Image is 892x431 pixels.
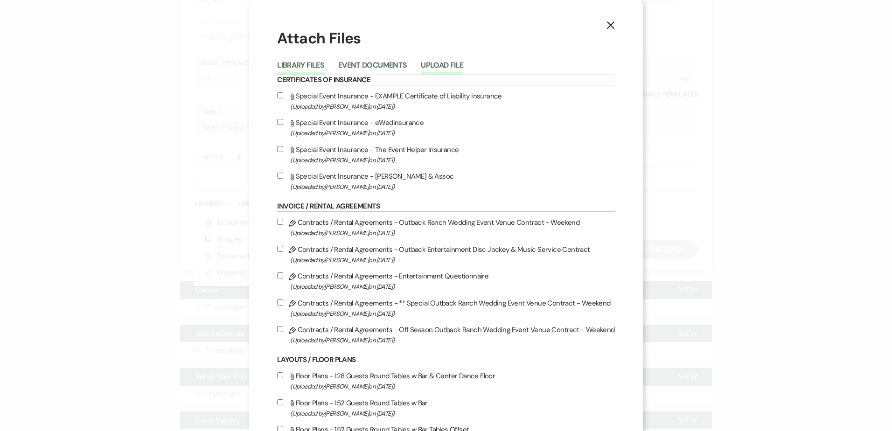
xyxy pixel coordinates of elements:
[338,62,407,75] button: Event Documents
[277,246,283,252] input: Contracts / Rental Agreements - Outback Entertainment Disc Jockey & Music Service Contract(Upload...
[290,408,614,419] span: (Uploaded by [PERSON_NAME] on [DATE] )
[277,117,614,139] label: Special Event Insurance - eWedinsurance
[277,243,614,265] label: Contracts / Rental Agreements - Outback Entertainment Disc Jockey & Music Service Contract
[277,202,614,212] h6: Invoice / Rental Agreements
[290,255,614,265] span: (Uploaded by [PERSON_NAME] on [DATE] )
[290,155,614,166] span: (Uploaded by [PERSON_NAME] on [DATE] )
[277,399,283,405] input: Floor Plans - 152 Guests Round Tables w Bar(Uploaded by[PERSON_NAME]on [DATE])
[290,381,614,392] span: (Uploaded by [PERSON_NAME] on [DATE] )
[277,299,283,306] input: Contracts / Rental Agreements - ** Special Outback Ranch Wedding Event Venue Contract - Weekend(U...
[277,372,283,378] input: Floor Plans - 128 Guests Round Tables w Bar & Center Dance Floor(Uploaded by[PERSON_NAME]on [DATE])
[277,173,283,179] input: Special Event Insurance - [PERSON_NAME] & Assoc(Uploaded by[PERSON_NAME]on [DATE])
[277,326,283,332] input: Contracts / Rental Agreements - Off Season Outback Ranch Wedding Event Venue Contract - Weekend(U...
[277,170,614,192] label: Special Event Insurance - [PERSON_NAME] & Assoc
[277,62,324,75] button: Library Files
[277,397,614,419] label: Floor Plans - 152 Guests Round Tables w Bar
[277,119,283,125] input: Special Event Insurance - eWedinsurance(Uploaded by[PERSON_NAME]on [DATE])
[277,324,614,346] label: Contracts / Rental Agreements - Off Season Outback Ranch Wedding Event Venue Contract - Weekend
[277,272,283,278] input: Contracts / Rental Agreements - Entertainment Questionnaire(Uploaded by[PERSON_NAME]on [DATE])
[290,281,614,292] span: (Uploaded by [PERSON_NAME] on [DATE] )
[290,308,614,319] span: (Uploaded by [PERSON_NAME] on [DATE] )
[277,355,614,365] h6: Layouts / Floor Plans
[277,219,283,225] input: Contracts / Rental Agreements - Outback Ranch Wedding Event Venue Contract - Weekend(Uploaded by[...
[277,146,283,152] input: Special Event Insurance - The Event Helper Insurance(Uploaded by[PERSON_NAME]on [DATE])
[290,181,614,192] span: (Uploaded by [PERSON_NAME] on [DATE] )
[290,128,614,139] span: (Uploaded by [PERSON_NAME] on [DATE] )
[277,370,614,392] label: Floor Plans - 128 Guests Round Tables w Bar & Center Dance Floor
[277,90,614,112] label: Special Event Insurance - EXAMPLE Certificate of Liability Insurance
[277,297,614,319] label: Contracts / Rental Agreements - ** Special Outback Ranch Wedding Event Venue Contract - Weekend
[290,335,614,346] span: (Uploaded by [PERSON_NAME] on [DATE] )
[290,101,614,112] span: (Uploaded by [PERSON_NAME] on [DATE] )
[277,216,614,238] label: Contracts / Rental Agreements - Outback Ranch Wedding Event Venue Contract - Weekend
[277,270,614,292] label: Contracts / Rental Agreements - Entertainment Questionnaire
[277,28,614,49] h1: Attach Files
[421,62,463,75] button: Upload File
[277,92,283,98] input: Special Event Insurance - EXAMPLE Certificate of Liability Insurance(Uploaded by[PERSON_NAME]on [...
[277,144,614,166] label: Special Event Insurance - The Event Helper Insurance
[290,228,614,238] span: (Uploaded by [PERSON_NAME] on [DATE] )
[277,75,614,85] h6: Certificates of Insurance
